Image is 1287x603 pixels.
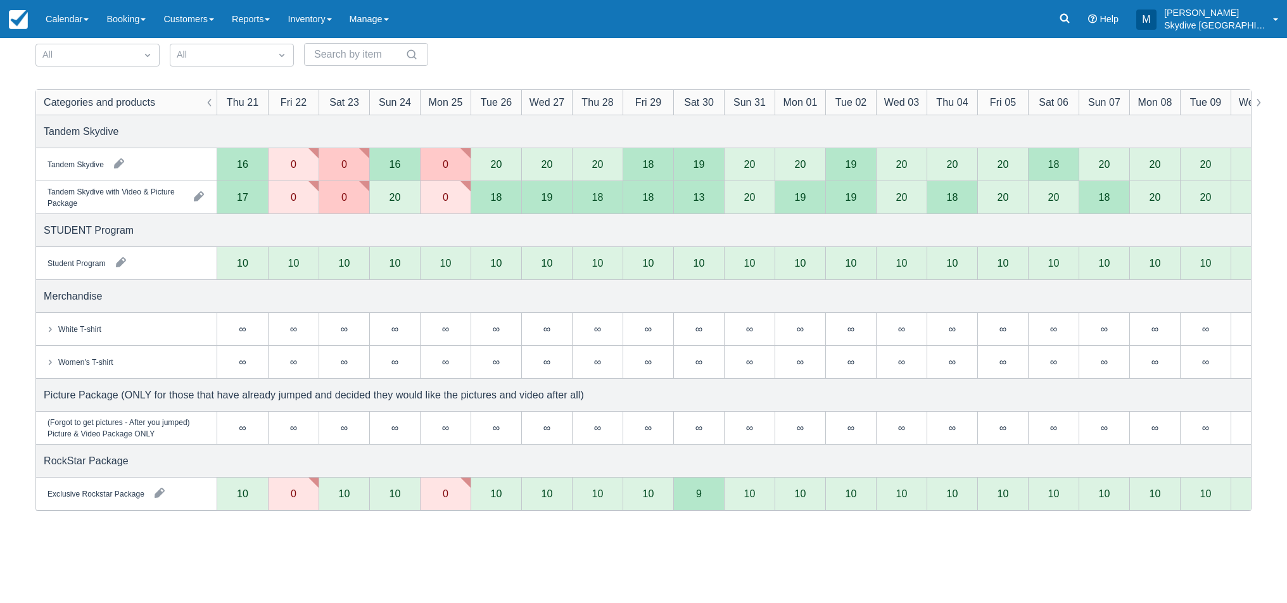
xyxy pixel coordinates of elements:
[268,478,319,511] div: 0
[1088,94,1120,110] div: Sun 07
[896,192,908,202] div: 20
[442,357,449,367] div: ∞
[746,324,753,334] div: ∞
[825,478,876,511] div: 10
[44,453,129,468] div: RockStar Package
[48,488,144,499] div: Exclusive Rockstar Package
[643,488,654,498] div: 10
[521,412,572,445] div: ∞
[390,488,401,498] div: 10
[1099,192,1110,202] div: 18
[542,192,553,202] div: 19
[391,357,398,367] div: ∞
[391,422,398,433] div: ∞
[1079,478,1129,511] div: 10
[542,488,553,498] div: 10
[521,148,572,181] div: 20
[635,94,661,110] div: Fri 29
[1050,422,1057,433] div: ∞
[48,186,184,208] div: Tandem Skydive with Video & Picture Package
[645,324,652,334] div: ∞
[341,324,348,334] div: ∞
[1202,357,1209,367] div: ∞
[268,247,319,280] div: 10
[1129,148,1180,181] div: 20
[341,159,347,169] div: 0
[927,412,977,445] div: ∞
[481,94,512,110] div: Tue 26
[1251,192,1262,202] div: 20
[542,258,553,268] div: 10
[491,159,502,169] div: 20
[825,181,876,214] div: 19
[592,258,604,268] div: 10
[825,412,876,445] div: ∞
[724,181,775,214] div: 20
[876,247,927,280] div: 10
[744,488,756,498] div: 10
[998,192,1009,202] div: 20
[724,247,775,280] div: 10
[795,192,806,202] div: 19
[594,422,601,433] div: ∞
[949,357,956,367] div: ∞
[442,422,449,433] div: ∞
[48,158,104,170] div: Tandem Skydive
[319,478,369,511] div: 10
[947,258,958,268] div: 10
[623,181,673,214] div: 18
[543,357,550,367] div: ∞
[1099,258,1110,268] div: 10
[572,148,623,181] div: 20
[290,324,297,334] div: ∞
[290,357,297,367] div: ∞
[268,412,319,445] div: ∞
[217,247,268,280] div: 10
[1151,324,1158,334] div: ∞
[391,324,398,334] div: ∞
[1101,422,1108,433] div: ∞
[733,94,766,110] div: Sun 31
[1129,478,1180,511] div: 10
[239,324,246,334] div: ∞
[896,159,908,169] div: 20
[491,488,502,498] div: 10
[217,181,268,214] div: 17
[1180,478,1231,511] div: 10
[775,148,825,181] div: 20
[1251,159,1262,169] div: 20
[227,94,258,110] div: Thu 21
[977,181,1028,214] div: 20
[442,324,449,334] div: ∞
[443,488,448,498] div: 0
[1251,488,1262,498] div: 10
[775,412,825,445] div: ∞
[237,192,248,202] div: 17
[1039,94,1068,110] div: Sat 06
[643,159,654,169] div: 18
[825,247,876,280] div: 10
[1099,159,1110,169] div: 20
[48,257,106,269] div: Student Program
[239,422,246,433] div: ∞
[927,478,977,511] div: 10
[1151,357,1158,367] div: ∞
[775,478,825,511] div: 10
[48,416,209,439] div: (Forgot to get pictures - After you jumped) Picture & Video Package ONLY
[1231,181,1281,214] div: 20
[847,422,854,433] div: ∞
[783,94,818,110] div: Mon 01
[947,488,958,498] div: 10
[999,357,1006,367] div: ∞
[998,488,1009,498] div: 10
[44,94,155,110] div: Categories and products
[1151,422,1158,433] div: ∞
[977,478,1028,511] div: 10
[977,247,1028,280] div: 10
[1231,478,1281,511] div: 10
[491,258,502,268] div: 10
[471,478,521,511] div: 10
[724,478,775,511] div: 10
[1190,94,1222,110] div: Tue 09
[543,324,550,334] div: ∞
